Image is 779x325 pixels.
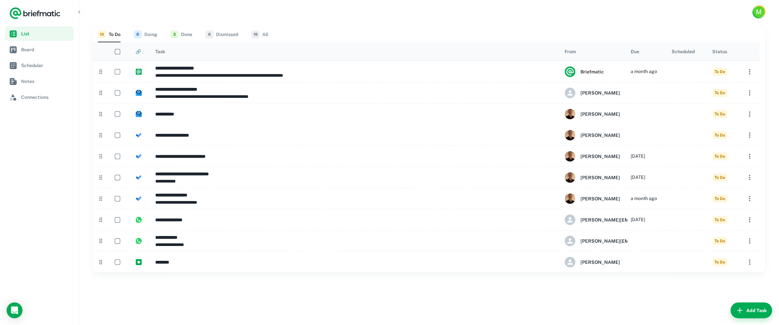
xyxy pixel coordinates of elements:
[631,209,646,230] div: [DATE]
[565,109,575,119] img: mauricio.peirone@karoro.onmicrosoft.com.jpeg
[170,26,192,42] button: Done
[731,303,772,318] button: Add Task
[581,259,620,266] h6: [PERSON_NAME]
[565,130,620,141] div: Mauricio Peirone
[631,188,657,209] div: a month ago
[565,151,575,162] img: 896db210-a0a7-40a5-ab3d-c25332bc53a0.jpeg
[136,69,142,75] img: https://app.briefmatic.com/assets/integrations/system.png
[581,132,620,139] h6: [PERSON_NAME]
[21,94,71,101] span: Connections
[565,66,604,77] div: Briefmatic
[581,174,620,181] h6: [PERSON_NAME]
[136,111,142,117] img: https://app.briefmatic.com/assets/integrations/microsoftoutlookmail.png
[565,88,620,98] div: Mauricio Peirone
[21,62,71,69] span: Scheduler
[98,30,106,38] span: 10
[713,216,727,224] span: To Do
[21,30,71,37] span: List
[5,74,74,89] a: Notes
[98,26,121,42] button: To Do
[713,195,727,203] span: To Do
[565,109,620,119] div: Mauricio Peirone
[565,193,620,204] div: Mauricio Peirone
[713,68,727,76] span: To Do
[205,26,238,42] button: Dismissed
[672,49,695,54] div: Scheduled
[251,30,260,38] span: 19
[713,152,727,160] span: To Do
[136,132,142,138] img: https://app.briefmatic.com/assets/tasktypes/vnd.ms-todo.png
[136,196,142,202] img: https://app.briefmatic.com/assets/tasktypes/vnd.ms-todo.png
[754,6,765,18] div: M
[631,146,646,167] div: [DATE]
[136,153,142,159] img: https://app.briefmatic.com/assets/tasktypes/vnd.ms-todo.png
[565,215,743,225] div: mauricio.peirone@vulktech.com
[713,110,727,118] span: To Do
[631,49,640,54] div: Due
[565,193,575,204] img: 896db210-a0a7-40a5-ab3d-c25332bc53a0.jpeg
[136,217,142,223] img: https://app.briefmatic.com/assets/integrations/whatsapp.png
[713,258,727,266] span: To Do
[713,131,727,139] span: To Do
[581,237,743,245] h6: [PERSON_NAME][EMAIL_ADDRESS][PERSON_NAME][DOMAIN_NAME]
[581,89,620,97] h6: [PERSON_NAME]
[136,175,142,181] img: https://app.briefmatic.com/assets/tasktypes/vnd.ms-todo.png
[565,130,575,141] img: 896db210-a0a7-40a5-ab3d-c25332bc53a0.jpeg
[136,238,142,244] img: https://app.briefmatic.com/assets/integrations/whatsapp.png
[565,257,620,267] div: Mauricio Peirone
[5,42,74,57] a: Board
[713,49,727,54] div: Status
[5,26,74,41] a: List
[205,30,213,38] span: 6
[251,26,268,42] button: All
[7,303,22,318] div: Load Chat
[581,68,604,75] h6: Briefmatic
[136,90,142,96] img: https://app.briefmatic.com/assets/integrations/microsoftoutlookmail.png
[565,172,620,183] div: Mauricio Peirone
[565,49,576,54] div: From
[581,216,743,223] h6: [PERSON_NAME][EMAIL_ADDRESS][PERSON_NAME][DOMAIN_NAME]
[631,167,646,188] div: [DATE]
[136,259,142,265] img: https://app.briefmatic.com/assets/integrations/manual.png
[581,153,620,160] h6: [PERSON_NAME]
[136,49,141,54] div: 🔗
[581,110,620,118] h6: [PERSON_NAME]
[21,78,71,85] span: Notes
[565,66,575,77] img: system.png
[753,5,766,19] button: Account button
[581,195,620,202] h6: [PERSON_NAME]
[21,46,71,53] span: Board
[631,61,657,82] div: a month ago
[565,172,575,183] img: 896db210-a0a7-40a5-ab3d-c25332bc53a0.jpeg
[5,58,74,73] a: Scheduler
[170,30,178,38] span: 3
[134,30,142,38] span: 0
[134,26,157,42] button: Doing
[713,174,727,182] span: To Do
[155,49,165,54] div: Task
[713,89,727,97] span: To Do
[9,7,61,20] a: Logo
[713,237,727,245] span: To Do
[565,236,743,246] div: mauricio.peirone@vulktech.com
[5,90,74,104] a: Connections
[565,151,620,162] div: Mauricio Peirone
